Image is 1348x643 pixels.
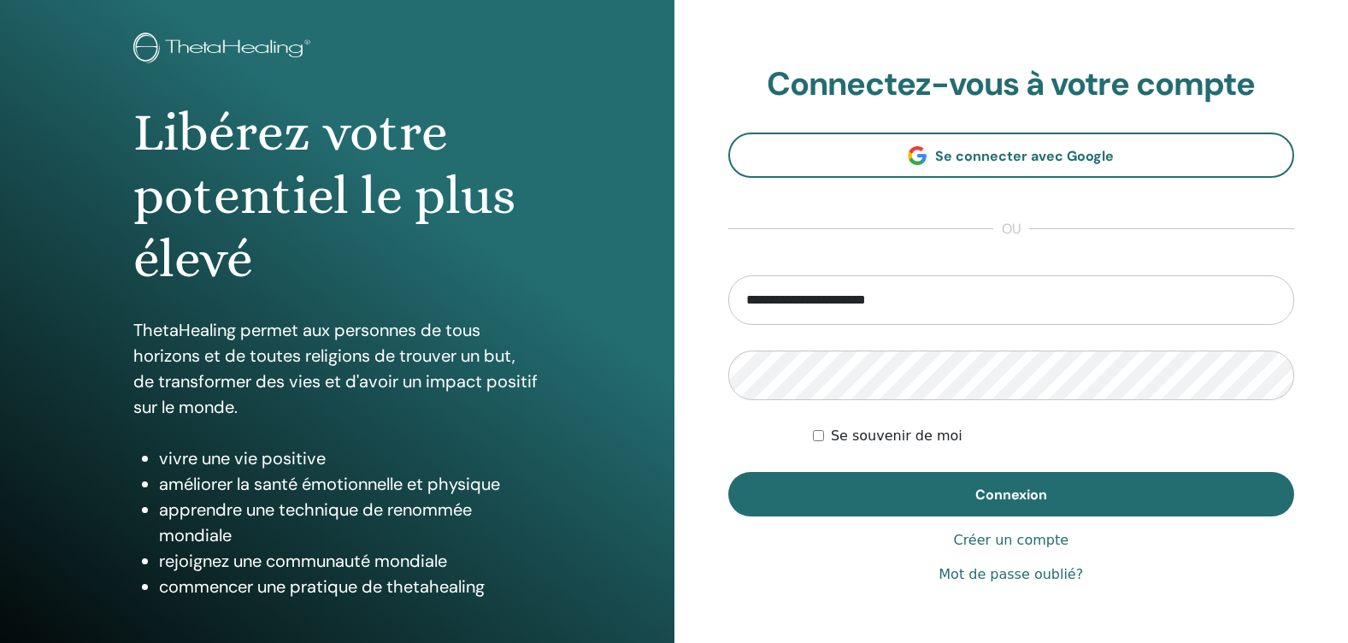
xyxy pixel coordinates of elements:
[993,219,1029,239] span: ou
[831,426,962,446] label: Se souvenir de moi
[159,445,540,471] li: vivre une vie positive
[953,530,1068,551] a: Créer un compte
[159,471,540,497] li: améliorer la santé émotionnelle et physique
[159,548,540,574] li: rejoignez une communauté mondiale
[133,101,540,292] h1: Libérez votre potentiel le plus élevé
[159,574,540,599] li: commencer une pratique de thetahealing
[813,426,1294,446] div: Keep me authenticated indefinitely or until I manually logout
[728,472,1295,516] button: Connexion
[939,564,1083,585] a: Mot de passe oublié?
[159,497,540,548] li: apprendre une technique de renommée mondiale
[935,147,1114,165] span: Se connecter avec Google
[975,486,1047,504] span: Connexion
[728,133,1295,178] a: Se connecter avec Google
[133,317,540,420] p: ThetaHealing permet aux personnes de tous horizons et de toutes religions de trouver un but, de t...
[728,65,1295,104] h2: Connectez-vous à votre compte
